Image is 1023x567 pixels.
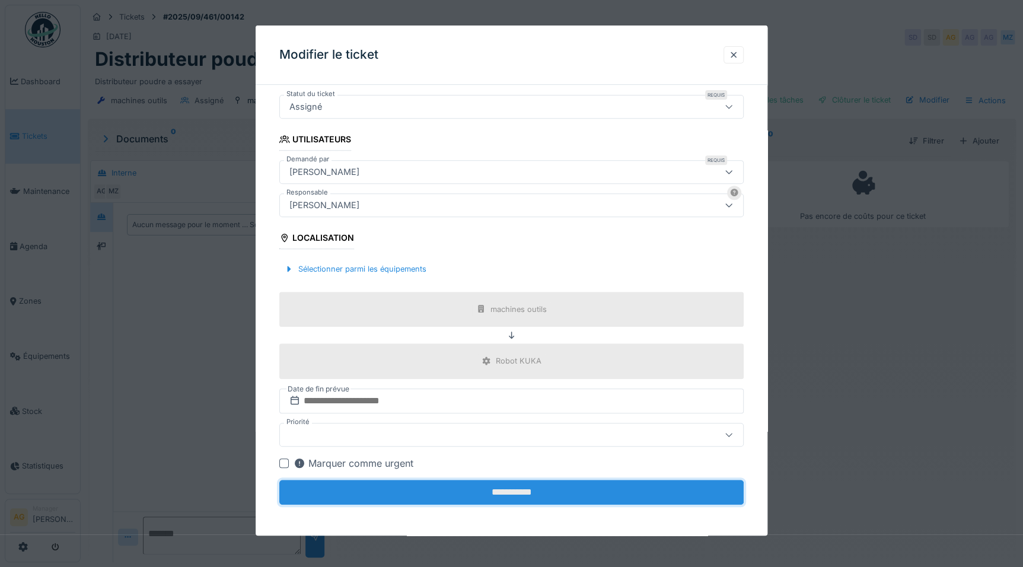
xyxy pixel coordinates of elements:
label: Demandé par [284,154,332,164]
div: Requis [705,90,727,100]
div: Localisation [279,229,354,249]
div: Assigné [285,100,327,113]
div: [PERSON_NAME] [285,165,364,179]
div: Marquer comme urgent [294,456,413,470]
label: Date de fin prévue [286,383,350,396]
div: Utilisateurs [279,130,351,151]
div: Sélectionner parmi les équipements [279,261,431,277]
label: Statut du ticket [284,89,337,99]
div: Robot KUKA [496,356,541,367]
h3: Modifier le ticket [279,47,378,62]
div: Requis [705,155,727,165]
label: Responsable [284,187,330,198]
div: machines outils [490,304,547,315]
label: Priorité [284,417,312,427]
div: [PERSON_NAME] [285,199,364,212]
